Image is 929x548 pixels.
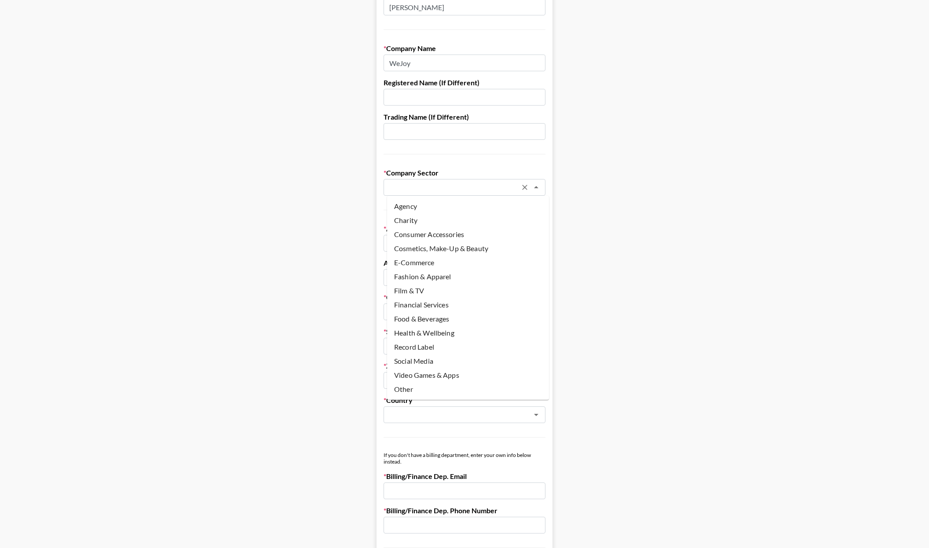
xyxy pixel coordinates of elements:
li: Financial Services [387,298,549,312]
label: Registered Name (If Different) [384,78,545,87]
label: State/Region [384,327,545,336]
li: Social Media [387,354,549,368]
label: Trading Name (If Different) [384,113,545,121]
label: Billing/Finance Dep. Phone Number [384,506,545,515]
li: Other [387,382,549,396]
label: Zip/Postal Code [384,362,545,370]
li: Cosmetics, Make-Up & Beauty [387,241,549,256]
button: Clear [519,181,531,194]
label: City/Town [384,293,545,302]
label: Country [384,396,545,405]
button: Open [530,409,542,421]
label: Billing/Finance Dep. Email [384,472,545,481]
label: Address Line 1 [384,224,545,233]
li: Video Games & Apps [387,368,549,382]
li: Agency [387,199,549,213]
div: If you don't have a billing department, enter your own info below instead. [384,452,545,465]
label: Address Line 2 [384,259,545,267]
li: Record Label [387,340,549,354]
li: Health & Wellbeing [387,326,549,340]
li: Consumer Accessories [387,227,549,241]
button: Close [530,181,542,194]
li: Food & Beverages [387,312,549,326]
label: Company Sector [384,168,545,177]
li: Charity [387,213,549,227]
li: Fashion & Apparel [387,270,549,284]
li: Film & TV [387,284,549,298]
label: Company Name [384,44,545,53]
li: E-Commerce [387,256,549,270]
